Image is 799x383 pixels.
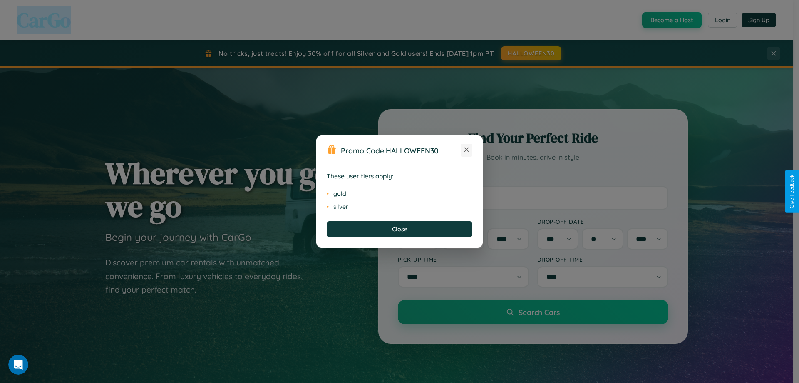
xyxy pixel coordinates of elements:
[341,146,461,155] h3: Promo Code:
[327,172,394,180] strong: These user tiers apply:
[327,188,472,200] li: gold
[8,355,28,375] iframe: Intercom live chat
[327,221,472,237] button: Close
[789,175,795,208] div: Give Feedback
[327,200,472,213] li: silver
[386,146,439,155] b: HALLOWEEN30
